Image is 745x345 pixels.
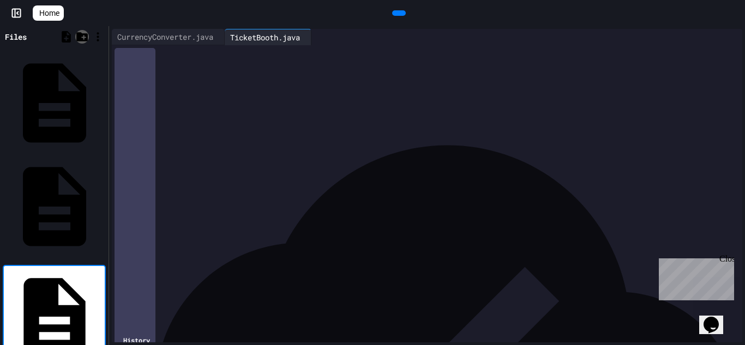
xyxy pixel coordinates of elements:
[225,32,305,43] div: TicketBooth.java
[225,29,311,45] div: TicketBooth.java
[654,254,734,300] iframe: chat widget
[112,31,219,43] div: CurrencyConverter.java
[112,29,225,45] div: CurrencyConverter.java
[699,301,734,334] iframe: chat widget
[39,8,59,19] span: Home
[33,5,64,21] a: Home
[5,31,27,43] div: Files
[4,4,75,69] div: Chat with us now!Close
